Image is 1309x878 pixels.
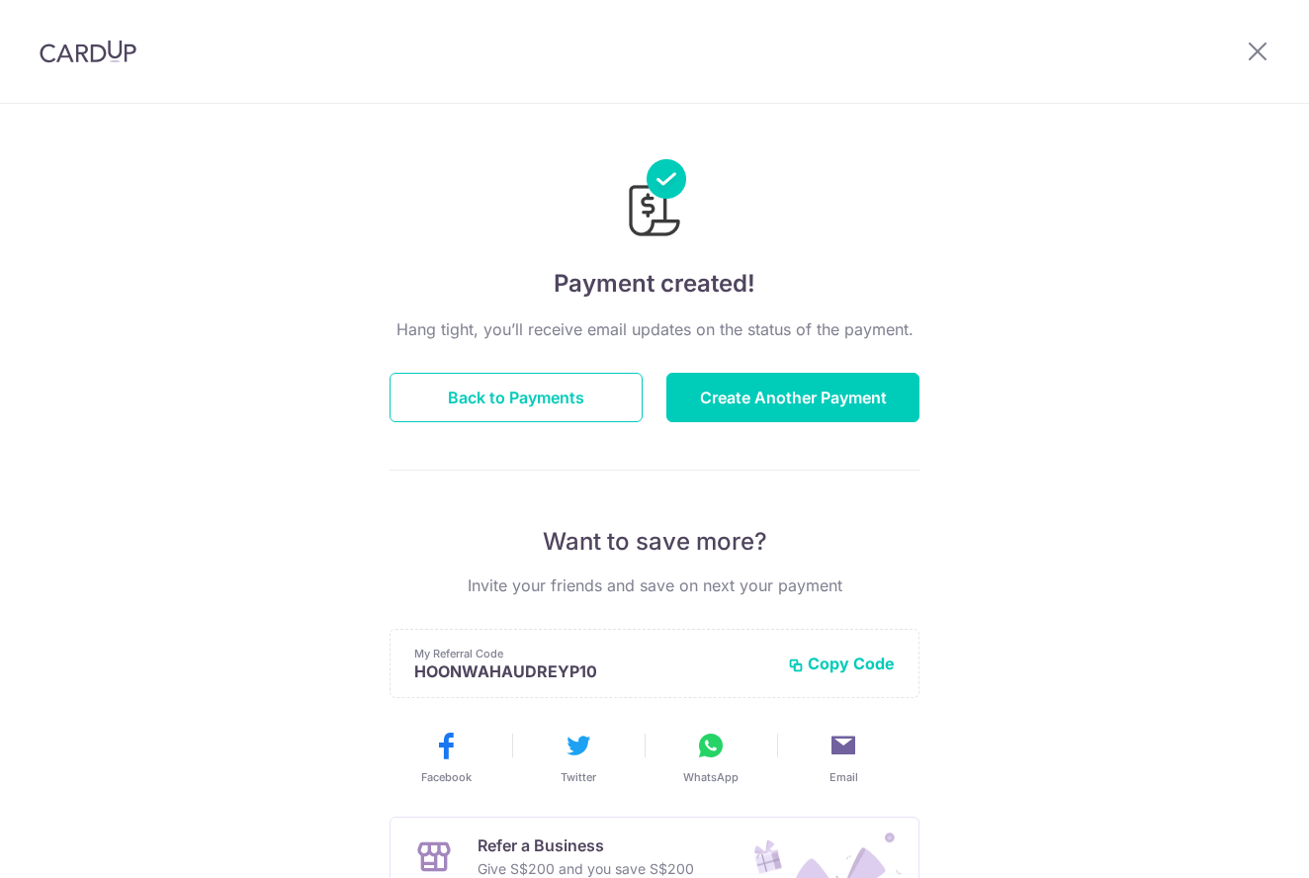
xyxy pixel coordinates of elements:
button: Twitter [520,730,637,785]
span: Facebook [421,769,472,785]
iframe: Opens a widget where you can find more information [1181,819,1289,868]
p: HOONWAHAUDREYP10 [414,661,772,681]
p: Refer a Business [478,834,694,857]
img: CardUp [40,40,136,63]
p: Hang tight, you’ll receive email updates on the status of the payment. [390,317,919,341]
span: Twitter [561,769,596,785]
p: Invite your friends and save on next your payment [390,573,919,597]
button: Copy Code [788,654,895,673]
p: My Referral Code [414,646,772,661]
button: Create Another Payment [666,373,919,422]
img: Payments [623,159,686,242]
h4: Payment created! [390,266,919,302]
button: Email [785,730,902,785]
button: Facebook [388,730,504,785]
span: WhatsApp [683,769,739,785]
span: Email [829,769,858,785]
button: WhatsApp [653,730,769,785]
button: Back to Payments [390,373,643,422]
p: Want to save more? [390,526,919,558]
